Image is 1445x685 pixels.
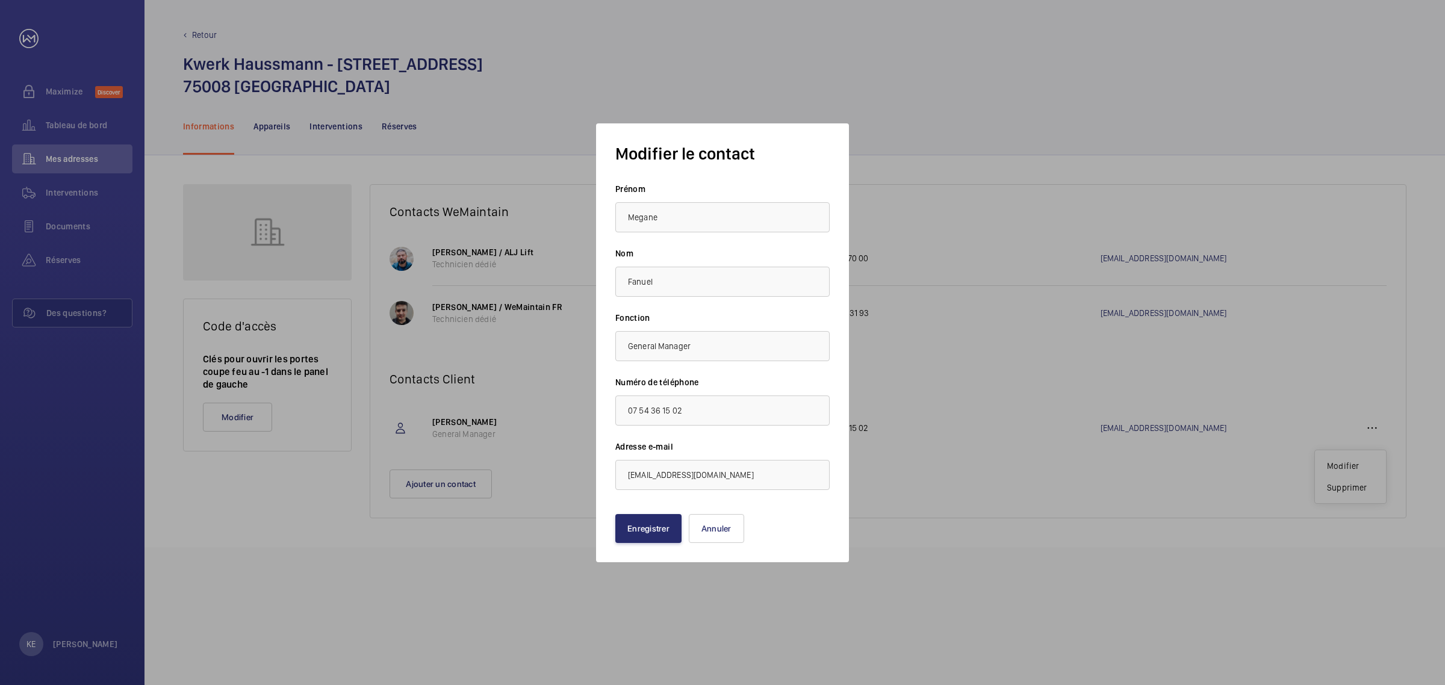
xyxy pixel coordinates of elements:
[615,183,830,195] label: Prénom
[615,143,830,165] h3: Modifier le contact
[615,202,830,232] input: Prénom
[615,267,830,297] input: Nom
[615,312,830,324] label: Fonction
[615,247,830,259] label: Nom
[615,395,830,426] input: Numéro de téléphone
[615,460,830,490] input: Adresse e-mail
[615,331,830,361] input: Fonction
[615,441,830,453] label: Adresse e-mail
[615,514,682,543] button: Enregistrer
[615,376,830,388] label: Numéro de téléphone
[689,514,744,543] button: Annuler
